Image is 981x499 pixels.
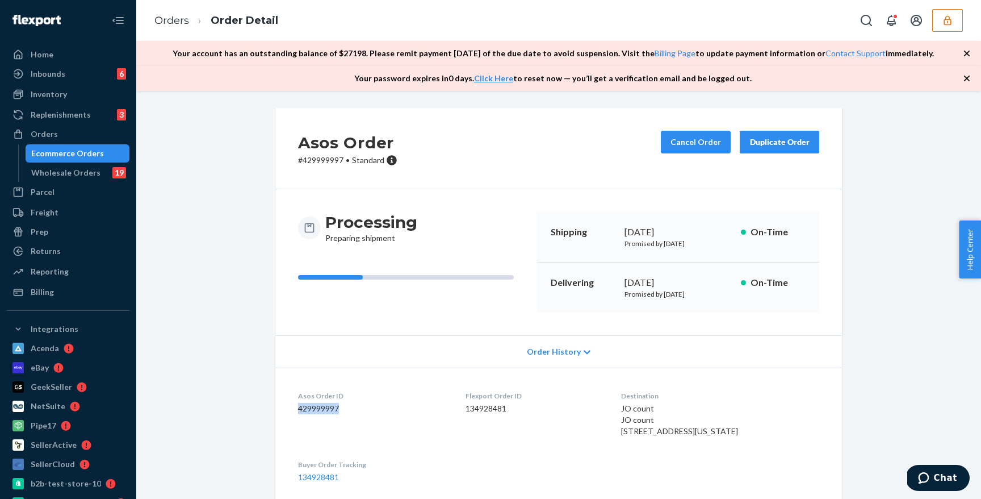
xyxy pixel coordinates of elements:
div: Acenda [31,343,59,354]
div: Orders [31,128,58,140]
p: Your account has an outstanding balance of $ 27198 . Please remit payment [DATE] of the due date ... [173,48,934,59]
a: Order Detail [211,14,278,27]
span: Standard [352,155,384,165]
div: Reporting [31,266,69,277]
div: [DATE] [624,276,732,289]
div: Parcel [31,186,54,198]
span: Order History [527,346,581,357]
p: # 429999997 [298,155,397,166]
a: NetSuite [7,397,129,415]
a: Ecommerce Orders [26,144,130,163]
div: Preparing shipment [325,212,417,244]
a: SellerCloud [7,455,129,473]
iframe: Opens a widget where you can chat to one of our agents [907,465,970,493]
a: eBay [7,359,129,377]
a: Orders [7,125,129,143]
span: • [346,155,350,165]
a: Reporting [7,263,129,281]
div: SellerCloud [31,459,75,470]
span: JO count JO count [STREET_ADDRESS][US_STATE] [621,404,738,436]
div: Pipe17 [31,420,56,431]
dt: Buyer Order Tracking [298,460,447,469]
button: Open account menu [905,9,928,32]
a: Billing Page [655,48,695,58]
button: Open notifications [880,9,903,32]
a: Returns [7,242,129,260]
a: Pipe17 [7,417,129,435]
div: 3 [117,109,126,120]
a: Replenishments3 [7,106,129,124]
p: Promised by [DATE] [624,289,732,299]
button: Integrations [7,320,129,338]
a: Acenda [7,339,129,357]
a: Inventory [7,85,129,103]
div: b2b-test-store-10 [31,478,101,489]
a: b2b-test-store-10 [7,475,129,493]
p: On-Time [751,276,806,289]
a: Freight [7,203,129,222]
div: Inventory [31,89,67,100]
a: Inbounds6 [7,65,129,83]
p: Your password expires in 0 days . to reset now — you’ll get a verification email and be logged out. [354,73,752,84]
a: Prep [7,223,129,241]
a: Contact Support [825,48,886,58]
a: SellerActive [7,436,129,454]
div: Replenishments [31,109,91,120]
p: Promised by [DATE] [624,239,732,248]
a: Wholesale Orders19 [26,164,130,182]
div: Prep [31,226,48,238]
dd: 429999997 [298,403,447,414]
p: On-Time [751,226,806,239]
dt: Asos Order ID [298,391,447,401]
div: Inbounds [31,68,65,80]
ol: breadcrumbs [145,4,287,38]
button: Cancel Order [661,131,731,153]
img: Flexport logo [12,15,61,26]
a: 134928481 [298,472,339,482]
div: eBay [31,362,49,373]
div: Home [31,49,53,60]
dt: Destination [621,391,819,401]
div: SellerActive [31,439,77,451]
a: Orders [154,14,189,27]
p: Shipping [551,226,615,239]
h2: Asos Order [298,131,397,155]
button: Help Center [959,221,981,278]
div: NetSuite [31,401,65,412]
a: Click Here [474,73,513,83]
p: Delivering [551,276,615,289]
button: Close Navigation [107,9,129,32]
div: 19 [112,167,126,178]
dd: 134928481 [466,403,603,414]
a: Billing [7,283,129,301]
a: GeekSeller [7,378,129,396]
div: Freight [31,207,58,218]
a: Home [7,45,129,64]
div: GeekSeller [31,381,72,393]
div: Duplicate Order [749,136,810,148]
div: Returns [31,246,61,257]
a: Parcel [7,183,129,201]
div: Billing [31,286,54,298]
div: [DATE] [624,226,732,239]
div: 6 [117,68,126,80]
h3: Processing [325,212,417,232]
div: Wholesale Orders [31,167,100,178]
div: Ecommerce Orders [31,148,104,159]
button: Duplicate Order [740,131,819,153]
dt: Flexport Order ID [466,391,603,401]
div: Integrations [31,323,78,335]
button: Open Search Box [855,9,878,32]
